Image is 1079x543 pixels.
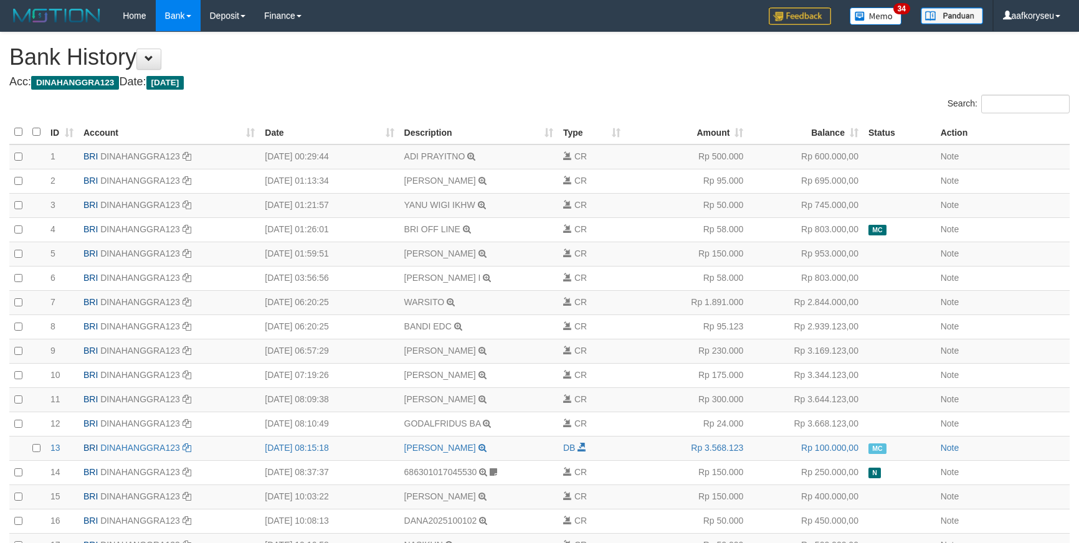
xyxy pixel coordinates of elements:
[941,346,959,356] a: Note
[748,436,863,460] td: Rp 100.000,00
[625,193,749,217] td: Rp 50.000
[45,120,78,144] th: ID: activate to sort column ascending
[625,144,749,169] td: Rp 500.000
[83,467,98,477] span: BRI
[748,242,863,266] td: Rp 953.000,00
[404,516,477,526] a: DANA2025100102
[941,491,959,501] a: Note
[100,418,180,428] a: DINAHANGGRA123
[941,418,959,428] a: Note
[850,7,902,25] img: Button%20Memo.svg
[100,176,180,186] a: DINAHANGGRA123
[83,176,98,186] span: BRI
[574,321,587,331] span: CR
[404,248,476,258] a: [PERSON_NAME]
[9,6,104,25] img: MOTION_logo.png
[100,273,180,283] a: DINAHANGGRA123
[769,7,831,25] img: Feedback.jpg
[748,363,863,387] td: Rp 3.344.123,00
[183,151,191,161] a: Copy DINAHANGGRA123 to clipboard
[260,387,399,412] td: [DATE] 08:09:38
[83,346,98,356] span: BRI
[748,120,863,144] th: Balance: activate to sort column ascending
[941,224,959,234] a: Note
[183,443,191,453] a: Copy DINAHANGGRA123 to clipboard
[893,3,910,14] span: 34
[981,95,1070,113] input: Search:
[260,412,399,436] td: [DATE] 08:10:49
[868,468,881,478] span: Has Note
[50,224,55,234] span: 4
[625,266,749,290] td: Rp 58.000
[183,370,191,380] a: Copy DINAHANGGRA123 to clipboard
[83,321,98,331] span: BRI
[260,120,399,144] th: Date: activate to sort column ascending
[260,436,399,460] td: [DATE] 08:15:18
[941,297,959,307] a: Note
[260,193,399,217] td: [DATE] 01:21:57
[948,95,1070,113] label: Search:
[625,120,749,144] th: Amount: activate to sort column ascending
[921,7,983,24] img: panduan.png
[100,467,180,477] a: DINAHANGGRA123
[748,290,863,314] td: Rp 2.844.000,00
[625,412,749,436] td: Rp 24.000
[50,151,55,161] span: 1
[50,443,60,453] span: 13
[83,394,98,404] span: BRI
[574,491,587,501] span: CR
[50,394,60,404] span: 11
[100,151,180,161] a: DINAHANGGRA123
[574,370,587,380] span: CR
[260,484,399,509] td: [DATE] 10:03:22
[404,346,476,356] a: [PERSON_NAME]
[50,346,55,356] span: 9
[868,225,886,235] span: Manually Checked by: aafFelly
[83,273,98,283] span: BRI
[183,224,191,234] a: Copy DINAHANGGRA123 to clipboard
[404,491,476,501] a: [PERSON_NAME]
[50,418,60,428] span: 12
[183,248,191,258] a: Copy DINAHANGGRA123 to clipboard
[868,443,886,454] span: Manually Checked by: aafdiann
[404,297,445,307] a: WARSITO
[574,467,587,477] span: CR
[748,266,863,290] td: Rp 803.000,00
[625,217,749,242] td: Rp 58.000
[625,363,749,387] td: Rp 175.000
[183,516,191,526] a: Copy DINAHANGGRA123 to clipboard
[574,346,587,356] span: CR
[50,176,55,186] span: 2
[183,467,191,477] a: Copy DINAHANGGRA123 to clipboard
[260,144,399,169] td: [DATE] 00:29:44
[100,200,180,210] a: DINAHANGGRA123
[574,516,587,526] span: CR
[100,516,180,526] a: DINAHANGGRA123
[183,321,191,331] a: Copy DINAHANGGRA123 to clipboard
[183,273,191,283] a: Copy DINAHANGGRA123 to clipboard
[625,460,749,484] td: Rp 150.000
[183,418,191,428] a: Copy DINAHANGGRA123 to clipboard
[404,176,476,186] a: [PERSON_NAME]
[863,120,936,144] th: Status
[941,443,959,453] a: Note
[50,516,60,526] span: 16
[183,297,191,307] a: Copy DINAHANGGRA123 to clipboard
[574,151,587,161] span: CR
[574,224,587,234] span: CR
[83,297,98,307] span: BRI
[574,248,587,258] span: CR
[146,76,184,90] span: [DATE]
[574,273,587,283] span: CR
[260,363,399,387] td: [DATE] 07:19:26
[625,169,749,193] td: Rp 95.000
[941,394,959,404] a: Note
[100,248,180,258] a: DINAHANGGRA123
[574,418,587,428] span: CR
[625,314,749,339] td: Rp 95.123
[941,321,959,331] a: Note
[100,443,180,453] a: DINAHANGGRA123
[404,467,477,477] a: 686301017045530
[100,394,180,404] a: DINAHANGGRA123
[404,418,481,428] a: GODALFRIDUS BA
